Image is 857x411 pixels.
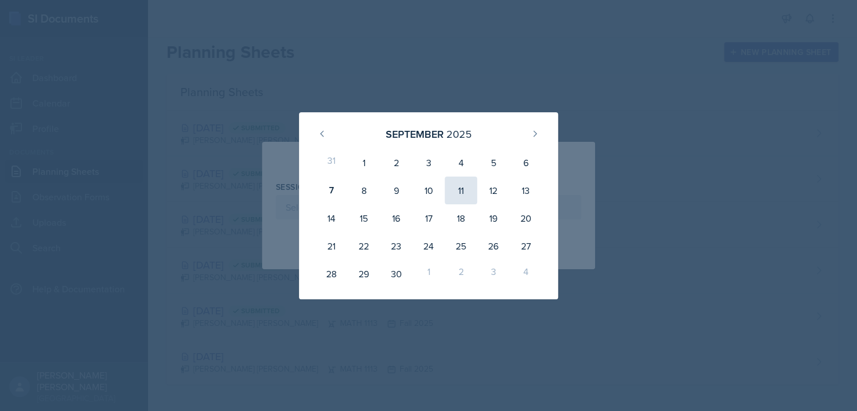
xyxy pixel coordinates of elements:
div: 31 [315,149,348,177]
div: 30 [380,260,412,288]
div: 3 [477,260,509,288]
div: 2025 [446,126,472,142]
div: 19 [477,204,509,232]
div: 26 [477,232,509,260]
div: 4 [445,149,477,177]
div: 20 [509,204,542,232]
div: 28 [315,260,348,288]
div: September [386,126,444,142]
div: 8 [348,177,380,204]
div: 1 [412,260,445,288]
div: 10 [412,177,445,204]
div: 4 [509,260,542,288]
div: 17 [412,204,445,232]
div: 13 [509,177,542,204]
div: 16 [380,204,412,232]
div: 7 [315,177,348,204]
div: 18 [445,204,477,232]
div: 14 [315,204,348,232]
div: 2 [380,149,412,177]
div: 23 [380,232,412,260]
div: 3 [412,149,445,177]
div: 9 [380,177,412,204]
div: 11 [445,177,477,204]
div: 27 [509,232,542,260]
div: 1 [348,149,380,177]
div: 15 [348,204,380,232]
div: 22 [348,232,380,260]
div: 25 [445,232,477,260]
div: 21 [315,232,348,260]
div: 12 [477,177,509,204]
div: 29 [348,260,380,288]
div: 24 [412,232,445,260]
div: 5 [477,149,509,177]
div: 2 [445,260,477,288]
div: 6 [509,149,542,177]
